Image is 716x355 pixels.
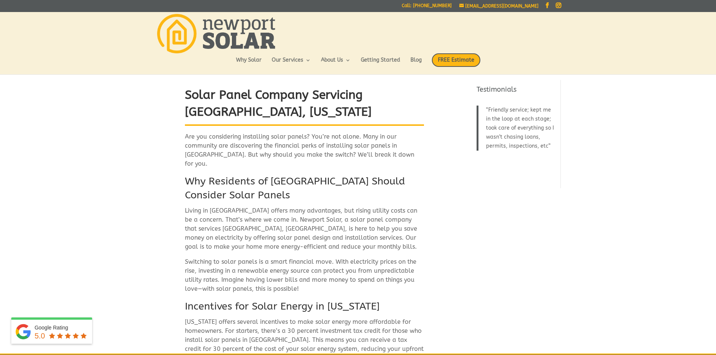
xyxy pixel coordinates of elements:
strong: Solar Panel Company Servicing [GEOGRAPHIC_DATA], [US_STATE] [185,88,372,119]
a: Our Services [272,57,311,70]
a: Getting Started [361,57,400,70]
p: Living in [GEOGRAPHIC_DATA] offers many advantages, but rising utility costs can be a concern. Th... [185,206,424,257]
a: Why Solar [236,57,262,70]
blockquote: Friendly service; kept me in the loop at each stage; took care of everything so I wasn’t chasing ... [477,106,556,151]
span: 5.0 [35,332,45,340]
p: Are you considering installing solar panels? You’re not alone. Many in our community are discover... [185,132,424,174]
a: Blog [410,57,422,70]
a: FREE Estimate [432,53,480,74]
div: Google Rating [35,324,88,331]
h4: Testimonials [477,85,556,98]
a: Call: [PHONE_NUMBER] [402,3,452,11]
span: FREE Estimate [432,53,480,67]
a: About Us [321,57,351,70]
p: Switching to solar panels is a smart financial move. With electricity prices on the rise, investi... [185,257,424,299]
h2: Why Residents of [GEOGRAPHIC_DATA] Should Consider Solar Panels [185,174,424,207]
h2: Incentives for Solar Energy in [US_STATE] [185,299,424,317]
img: Newport Solar | Solar Energy Optimized. [157,14,275,53]
a: [EMAIL_ADDRESS][DOMAIN_NAME] [459,3,539,9]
